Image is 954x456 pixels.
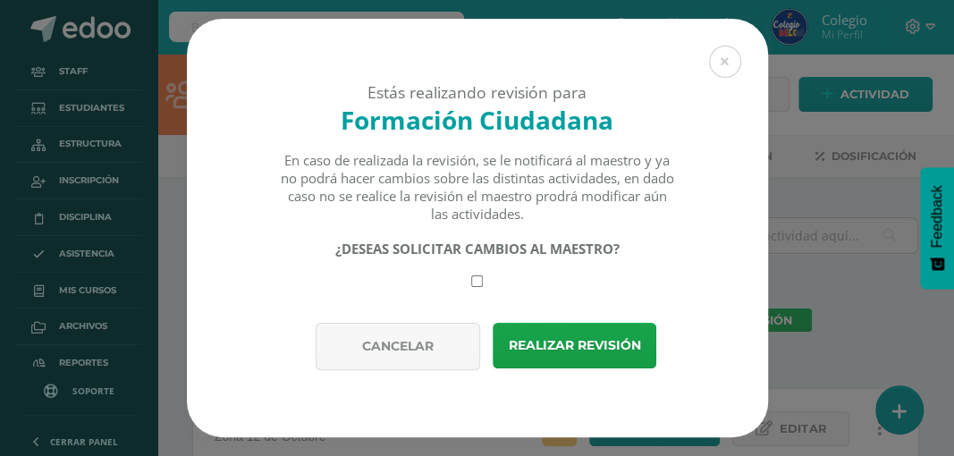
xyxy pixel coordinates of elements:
strong: Formación Ciudadana [341,103,613,137]
button: Cancelar [316,323,481,370]
button: Feedback - Mostrar encuesta [920,167,954,289]
input: Require changes [471,275,483,287]
div: Estás realizando revisión para [218,81,737,103]
div: En caso de realizada la revisión, se le notificará al maestro y ya no podrá hacer cambios sobre l... [279,151,675,223]
button: Realizar revisión [493,323,656,368]
button: Close (Esc) [709,46,741,78]
strong: ¿DESEAS SOLICITAR CAMBIOS AL MAESTRO? [335,240,620,258]
span: Feedback [929,185,945,248]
